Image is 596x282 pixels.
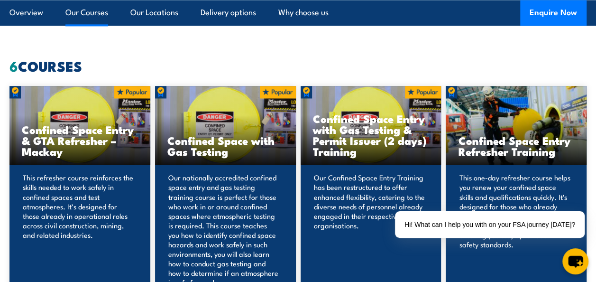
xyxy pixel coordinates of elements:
[9,59,587,72] h2: COURSES
[562,248,588,274] button: chat-button
[22,124,138,157] h3: Confined Space Entry & GTA Refresher – Mackay
[458,135,574,157] h3: Confined Space Entry Refresher Training
[9,55,18,76] strong: 6
[167,135,284,157] h3: Confined Space with Gas Testing
[395,211,585,238] div: Hi! What can I help you with on your FSA journey [DATE]?
[313,113,429,157] h3: Confined Space Entry with Gas Testing & Permit Issuer (2 days) Training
